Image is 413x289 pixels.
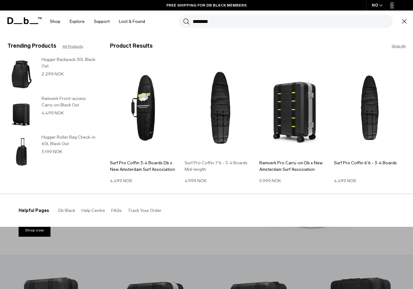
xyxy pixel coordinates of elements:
[334,160,406,166] h3: Surf Pro Coffin 6'6 - 3-4 Boards
[259,160,331,173] h3: Ramverk Pro Carry-on Db x New Amsterdam Surf Association
[259,178,281,183] span: 5.999 NOK
[110,160,182,173] h3: Surf Pro Coffin 3-4 Boards Db x New Amsterdam Surf Association
[259,60,331,184] a: Ramverk Pro Carry-on Db x New Amsterdam Surf Association Ramverk Pro Carry-on Db x New Amsterdam ...
[111,208,122,213] a: FAQs
[110,42,258,50] h3: Product Results
[110,60,182,184] a: Surf Pro Coffin 3-4 Boards Db x New Amsterdam Surf Association Surf Pro Coffin 3-4 Boards Db x Ne...
[334,60,406,156] img: Surf Pro Coffin 6'6 - 3-4 Boards
[42,149,62,154] span: 3.199 NOK
[42,134,98,147] h3: Hugger Roller Bag Check-in 60L Black Out
[50,11,60,32] a: Shop
[185,160,256,173] h3: Surf Pro Coffin 7'6 - 3-4 Boards Mid-length
[42,71,64,77] span: 2.299 NOK
[58,208,75,213] a: Db Black
[7,56,35,92] img: Hugger Backpack 30L Black Out
[7,95,35,131] img: Ramverk Front-access Carry-on Black Out
[110,60,182,156] img: Surf Pro Coffin 3-4 Boards Db x New Amsterdam Surf Association
[7,42,56,50] h3: Trending Products
[81,208,105,213] a: Help Centre
[19,207,49,214] h3: Helpful Pages
[110,178,132,183] span: 4.499 NOK
[334,60,406,184] a: Surf Pro Coffin 6'6 - 3-4 Boards Surf Pro Coffin 6'6 - 3-4 Boards 4.499 NOK
[259,60,331,156] img: Ramverk Pro Carry-on Db x New Amsterdam Surf Association
[119,11,145,32] a: Lost & Found
[185,60,256,156] img: Surf Pro Coffin 7'6 - 3-4 Boards Mid-length
[128,208,161,213] a: Track Your Order
[7,134,35,170] img: Hugger Roller Bag Check-in 60L Black Out
[166,2,247,8] a: FREE SHIPPING FOR DB BLACK MEMBERS
[7,95,98,131] a: Ramverk Front-access Carry-on Black Out Ramverk Front-access Carry-on Black Out 4.499 NOK
[70,11,85,32] a: Explore
[94,11,110,32] a: Support
[392,43,406,49] a: Shop All
[185,178,207,183] span: 4.999 NOK
[7,56,98,92] a: Hugger Backpack 30L Black Out Hugger Backpack 30L Black Out 2.299 NOK
[42,56,98,69] h3: Hugger Backpack 30L Black Out
[7,134,98,170] a: Hugger Roller Bag Check-in 60L Black Out Hugger Roller Bag Check-in 60L Black Out 3.199 NOK
[45,11,150,32] nav: Main Navigation
[334,178,356,183] span: 4.499 NOK
[42,110,64,116] span: 4.499 NOK
[63,44,83,49] a: All Products
[185,60,256,184] a: Surf Pro Coffin 7'6 - 3-4 Boards Mid-length Surf Pro Coffin 7'6 - 3-4 Boards Mid-length 4.999 NOK
[42,95,98,108] h3: Ramverk Front-access Carry-on Black Out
